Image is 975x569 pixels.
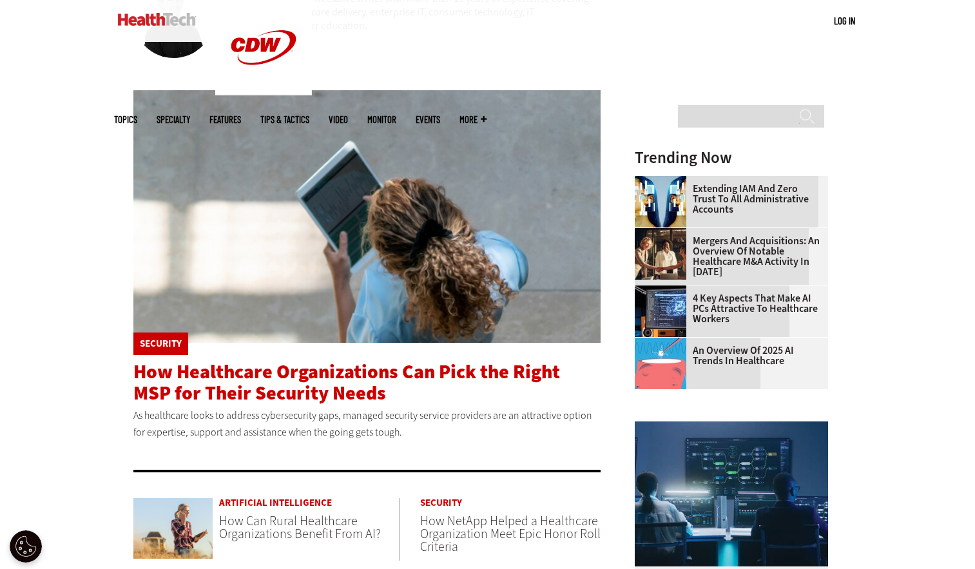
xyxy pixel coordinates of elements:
img: Person in rural setting talking on phone [133,498,213,559]
a: Features [209,115,241,124]
h3: Trending Now [635,149,828,166]
img: Desktop monitor with brain AI concept [635,285,686,337]
a: How Healthcare Organizations Can Pick the Right MSP for Their Security Needs [133,359,560,406]
a: illustration of computer chip being put inside head with waves [635,338,693,348]
a: Log in [834,15,855,26]
a: business leaders shake hands in conference room [635,228,693,238]
a: How Can Rural Healthcare Organizations Benefit From AI? [219,512,381,543]
a: Desktop monitor with brain AI concept [635,285,693,296]
a: An Overview of 2025 AI Trends in Healthcare [635,345,820,366]
a: Artificial Intelligence [219,498,399,508]
img: Nurse using tablet in hospital [133,90,601,343]
a: Security [140,339,182,349]
p: As healthcare looks to address cybersecurity gaps, managed security service providers are an attr... [133,407,601,440]
a: Mergers and Acquisitions: An Overview of Notable Healthcare M&A Activity in [DATE] [635,236,820,277]
span: More [459,115,487,124]
a: Tips & Tactics [260,115,309,124]
a: MonITor [367,115,396,124]
div: User menu [834,14,855,28]
a: Events [416,115,440,124]
div: Cookie Settings [10,530,42,563]
a: Extending IAM and Zero Trust to All Administrative Accounts [635,184,820,215]
img: Home [118,13,196,26]
img: business leaders shake hands in conference room [635,228,686,280]
button: Open Preferences [10,530,42,563]
a: Video [329,115,348,124]
a: 4 Key Aspects That Make AI PCs Attractive to Healthcare Workers [635,293,820,324]
a: Security [420,498,601,508]
a: abstract image of woman with pixelated face [635,176,693,186]
img: abstract image of woman with pixelated face [635,176,686,227]
span: Specialty [157,115,190,124]
img: security team in high-tech computer room [635,421,828,566]
span: Topics [114,115,137,124]
a: How NetApp Helped a Healthcare Organization Meet Epic Honor Roll Criteria [420,512,601,555]
img: illustration of computer chip being put inside head with waves [635,338,686,389]
a: CDW [215,85,312,99]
